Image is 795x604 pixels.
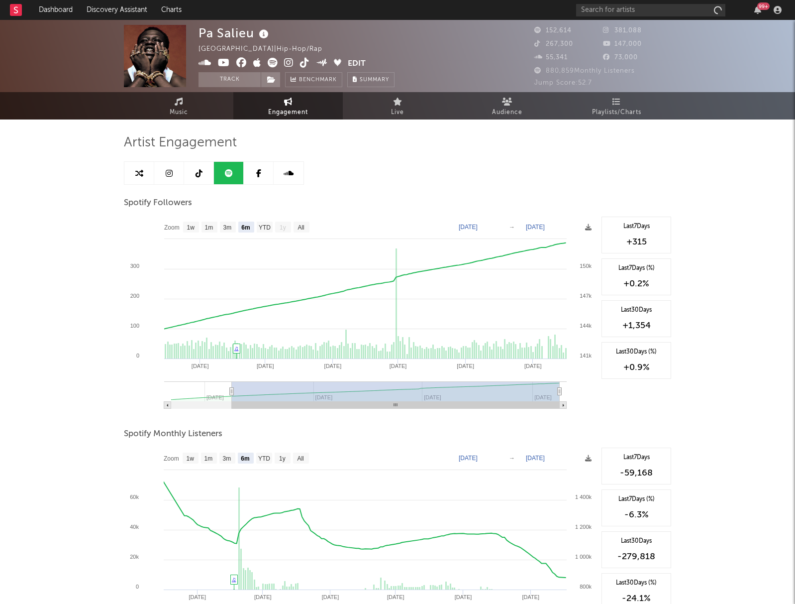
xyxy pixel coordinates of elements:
[254,594,272,600] text: [DATE]
[607,579,666,588] div: Last 30 Days (%)
[204,455,213,462] text: 1m
[343,92,452,120] a: Live
[575,554,592,560] text: 1 000k
[324,363,342,369] text: [DATE]
[170,107,188,119] span: Music
[391,107,404,119] span: Live
[268,107,308,119] span: Engagement
[232,576,236,582] a: ♫
[576,4,725,16] input: Search for artists
[192,363,209,369] text: [DATE]
[199,43,334,55] div: [GEOGRAPHIC_DATA] | Hip-Hop/Rap
[607,453,666,462] div: Last 7 Days
[452,92,562,120] a: Audience
[347,72,395,87] button: Summary
[280,224,286,231] text: 1y
[189,594,206,600] text: [DATE]
[136,353,139,359] text: 0
[124,92,233,120] a: Music
[130,524,139,530] text: 40k
[130,554,139,560] text: 20k
[607,264,666,273] div: Last 7 Days (%)
[524,363,542,369] text: [DATE]
[199,25,271,41] div: Pa Salieu
[534,41,573,47] span: 267,300
[136,584,139,590] text: 0
[509,455,515,462] text: →
[580,293,592,299] text: 147k
[603,41,642,47] span: 147,000
[575,524,592,530] text: 1 200k
[607,467,666,479] div: -59,168
[575,494,592,500] text: 1 400k
[387,594,404,600] text: [DATE]
[257,363,274,369] text: [DATE]
[298,224,304,231] text: All
[205,224,213,231] text: 1m
[297,455,303,462] text: All
[526,455,545,462] text: [DATE]
[580,353,592,359] text: 141k
[757,2,770,10] div: 99 +
[562,92,671,120] a: Playlists/Charts
[607,362,666,373] div: +0.9 %
[130,494,139,500] text: 60k
[455,594,472,600] text: [DATE]
[348,58,366,70] button: Edit
[130,293,139,299] text: 200
[258,455,270,462] text: YTD
[607,495,666,504] div: Last 7 Days (%)
[234,345,238,351] a: ♫
[322,594,339,600] text: [DATE]
[130,323,139,329] text: 100
[607,278,666,290] div: +0.2 %
[223,455,231,462] text: 3m
[124,428,222,440] span: Spotify Monthly Listeners
[522,594,539,600] text: [DATE]
[607,306,666,315] div: Last 30 Days
[603,27,642,34] span: 381,088
[130,263,139,269] text: 300
[607,222,666,231] div: Last 7 Days
[124,137,237,149] span: Artist Engagement
[187,224,195,231] text: 1w
[607,348,666,357] div: Last 30 Days (%)
[592,107,641,119] span: Playlists/Charts
[459,224,478,231] text: [DATE]
[607,551,666,563] div: -279,818
[607,236,666,248] div: +315
[390,363,407,369] text: [DATE]
[259,224,271,231] text: YTD
[223,224,232,231] text: 3m
[164,455,179,462] text: Zoom
[754,6,761,14] button: 99+
[279,455,286,462] text: 1y
[580,584,592,590] text: 800k
[199,72,261,87] button: Track
[360,77,389,83] span: Summary
[526,224,545,231] text: [DATE]
[233,92,343,120] a: Engagement
[241,224,250,231] text: 6m
[580,263,592,269] text: 150k
[187,455,195,462] text: 1w
[607,537,666,546] div: Last 30 Days
[241,455,249,462] text: 6m
[580,323,592,329] text: 144k
[607,320,666,332] div: +1,354
[285,72,342,87] a: Benchmark
[492,107,522,119] span: Audience
[534,68,635,74] span: 880,859 Monthly Listeners
[164,224,180,231] text: Zoom
[603,54,638,61] span: 73,000
[534,27,572,34] span: 152,614
[459,455,478,462] text: [DATE]
[509,224,515,231] text: →
[124,197,192,209] span: Spotify Followers
[534,80,592,86] span: Jump Score: 52.7
[299,74,337,86] span: Benchmark
[534,54,568,61] span: 55,341
[607,509,666,521] div: -6.3 %
[457,363,474,369] text: [DATE]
